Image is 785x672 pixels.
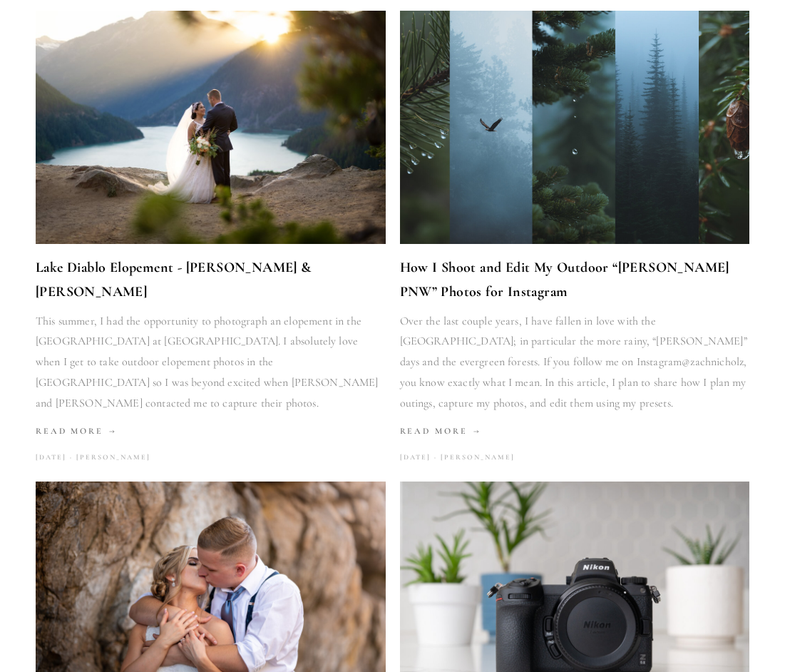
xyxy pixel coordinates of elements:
[682,355,744,369] a: @zachnicholz
[400,255,750,304] a: How I Shoot and Edit My Outdoor “[PERSON_NAME] PNW” Photos for Instagram
[400,421,750,442] a: Read More
[36,421,386,442] a: Read More
[431,448,515,467] a: [PERSON_NAME]
[400,426,481,436] span: Read More
[400,448,431,467] time: [DATE]
[66,448,150,467] a: [PERSON_NAME]
[36,10,386,243] img: Lake Diablo Elopement - Audrey &amp; Robert
[400,311,750,414] p: Over the last couple years, I have fallen in love with the [GEOGRAPHIC_DATA]; in particular the m...
[36,426,117,436] span: Read More
[371,11,779,244] img: How I Shoot and Edit My Outdoor “Moody PNW” Photos for Instagram
[36,448,66,467] time: [DATE]
[36,255,386,304] a: Lake Diablo Elopement - [PERSON_NAME] & [PERSON_NAME]
[36,311,386,414] p: This summer, I had the opportunity to photograph an elopement in the [GEOGRAPHIC_DATA] at [GEOGRA...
